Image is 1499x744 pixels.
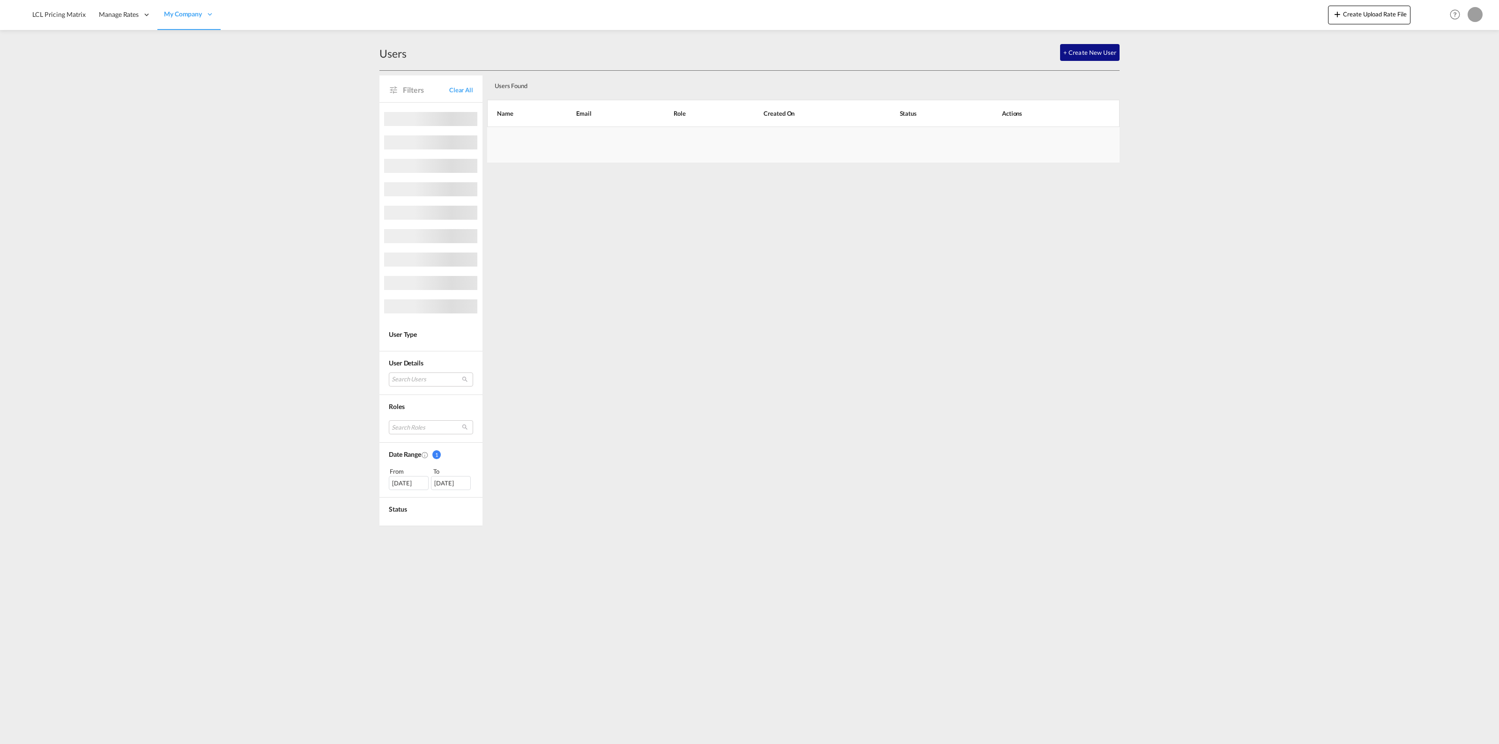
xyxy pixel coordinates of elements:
div: Users [379,46,407,61]
span: Status [389,505,407,513]
div: To [432,467,474,476]
span: Date Range [389,450,421,458]
span: Clear All [449,86,473,94]
span: Filters [403,85,449,95]
div: [DATE] [431,476,471,490]
span: User Details [389,359,423,367]
span: Manage Rates [99,10,139,19]
button: + Create New User [1060,44,1120,61]
th: Created On [740,100,876,127]
span: From To [DATE][DATE] [389,467,473,490]
div: From [389,467,430,476]
span: Roles [389,402,405,410]
span: User Type [389,330,417,338]
th: Email [553,100,650,127]
span: LCL Pricing Matrix [32,10,86,18]
th: Role [650,100,741,127]
span: Help [1447,7,1463,22]
span: My Company [164,9,202,19]
md-icon: icon-plus 400-fg [1332,8,1343,20]
th: Actions [979,100,1120,127]
div: [DATE] [389,476,429,490]
button: icon-plus 400-fgCreate Upload Rate File [1328,6,1410,24]
md-icon: Created On [421,451,429,459]
th: Name [487,100,553,127]
div: Users Found [491,74,1054,94]
span: 1 [432,450,441,459]
th: Status [876,100,979,127]
div: Help [1447,7,1468,23]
